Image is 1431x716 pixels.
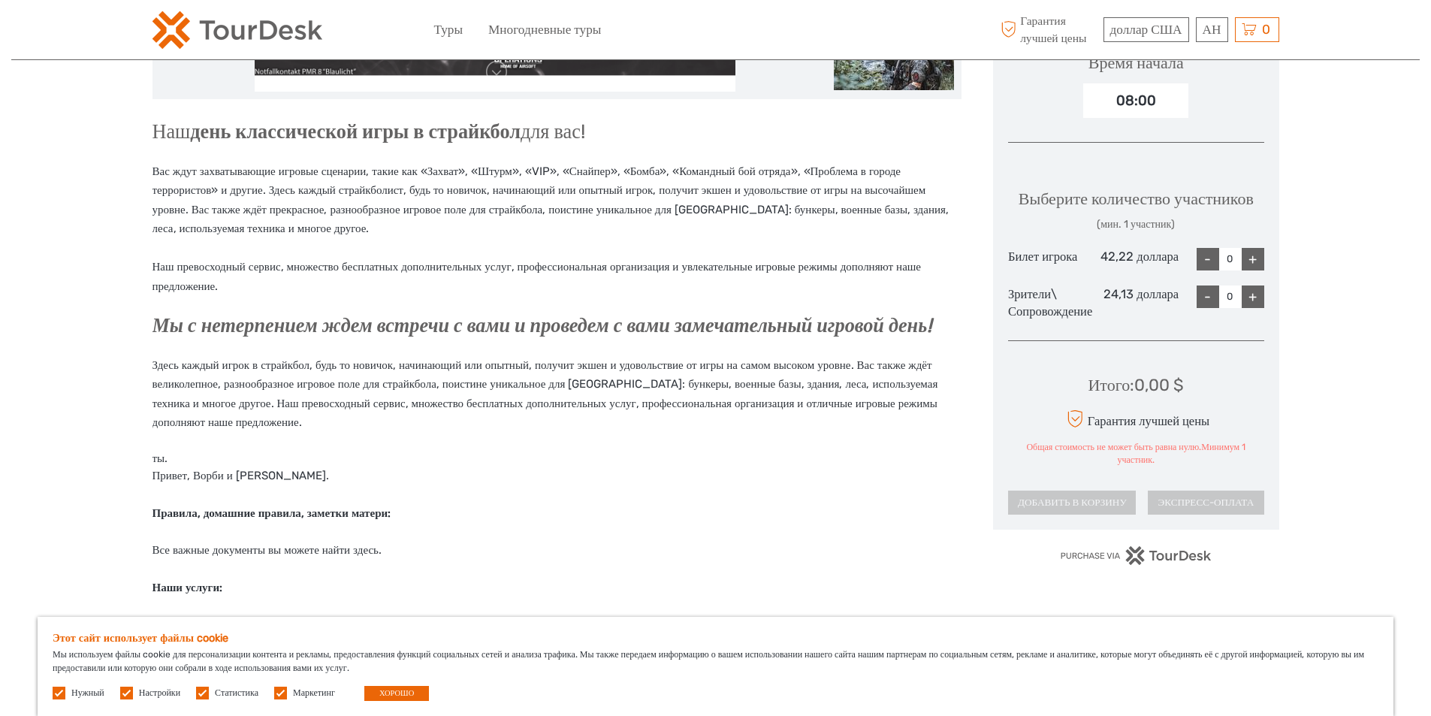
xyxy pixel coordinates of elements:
[1130,375,1134,395] font: :
[53,632,228,645] font: Этот сайт использует файлы cookie
[1262,22,1270,37] font: 0
[1088,375,1130,395] font: Итого
[1148,491,1263,515] button: ЭКСПРЕСС-ОПЛАТА
[1103,287,1179,301] font: 24,13 доллара
[53,649,1364,672] font: Мы используем файлы cookie для персонализации контента и рекламы, предоставления функций социальн...
[152,469,329,482] font: Привет, Ворби и [PERSON_NAME].
[152,119,191,144] font: Наш
[152,506,391,520] font: Правила, домашние правила, заметки матери:
[521,119,585,144] font: для вас!
[1248,251,1257,267] font: +
[488,22,601,37] font: Многодневные туры
[1204,289,1211,305] font: -
[1008,249,1077,264] font: Билет игрока
[215,688,258,699] font: Статистика
[173,23,191,41] button: Открыть виджет чата LiveChat
[152,11,322,49] img: 2254-3441b4b5-4e5f-4d00-b396-31f1d84a6ebf_logo_small.png
[152,313,932,337] font: Мы с нетерпением ждем встречи с вами и проведем с вами замечательный игровой день!
[434,19,463,41] a: Туры
[152,543,382,557] font: Все важные документы вы можете найти здесь.
[379,688,414,698] font: ХОРОШО
[1020,14,1086,44] font: Гарантия лучшей цены
[1158,497,1254,508] font: ЭКСПРЕСС-ОПЛАТА
[1088,53,1184,73] font: Время начала
[1100,249,1179,264] font: 42,22 доллара
[1026,442,1245,465] font: Общая стоимость не может быть равна нулю.Минимум 1 участник.
[152,165,949,236] font: Вас ждут захватывающие игровые сценарии, такие как «Захват», «Штурм», «VIP», «Снайпер», «Бомба», ...
[434,22,463,37] font: Туры
[1019,189,1254,209] font: Выберите количество участников
[1060,546,1212,565] img: PurchaseViaTourDesk.png
[190,119,521,144] font: день классической игры в страйкбол
[21,26,223,38] font: Нас сейчас нет. Зайдите позже!
[152,543,382,557] a: Все необходимые документы найдут здесь.
[1248,289,1257,305] font: +
[1204,251,1211,267] font: -
[364,686,429,701] button: ХОРОШО
[1008,287,1092,319] font: Зрители\ Сопровождение
[139,688,180,699] font: Настройки
[152,581,223,594] font: Наши услуги:
[1116,92,1156,109] font: 08:00
[1088,414,1209,428] font: Гарантия лучшей цены
[293,688,335,699] font: Маркетинг
[488,19,601,41] a: Многодневные туры
[152,452,168,465] font: ты.
[152,358,938,430] font: Здесь каждый игрок в страйкбол, будь то новичок, начинающий или опытный, получит экшен и удовольс...
[1110,22,1182,37] font: доллар США
[71,688,104,699] font: Нужный
[1018,497,1127,508] font: ДОБАВИТЬ В КОРЗИНУ
[152,260,922,293] font: Наш превосходный сервис, множество бесплатных дополнительных услуг, профессиональная организация ...
[1008,491,1136,515] button: ДОБАВИТЬ В КОРЗИНУ
[1203,22,1221,37] font: АН
[1097,218,1175,231] font: (мин. 1 участник)
[1134,375,1184,395] font: 0,00 $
